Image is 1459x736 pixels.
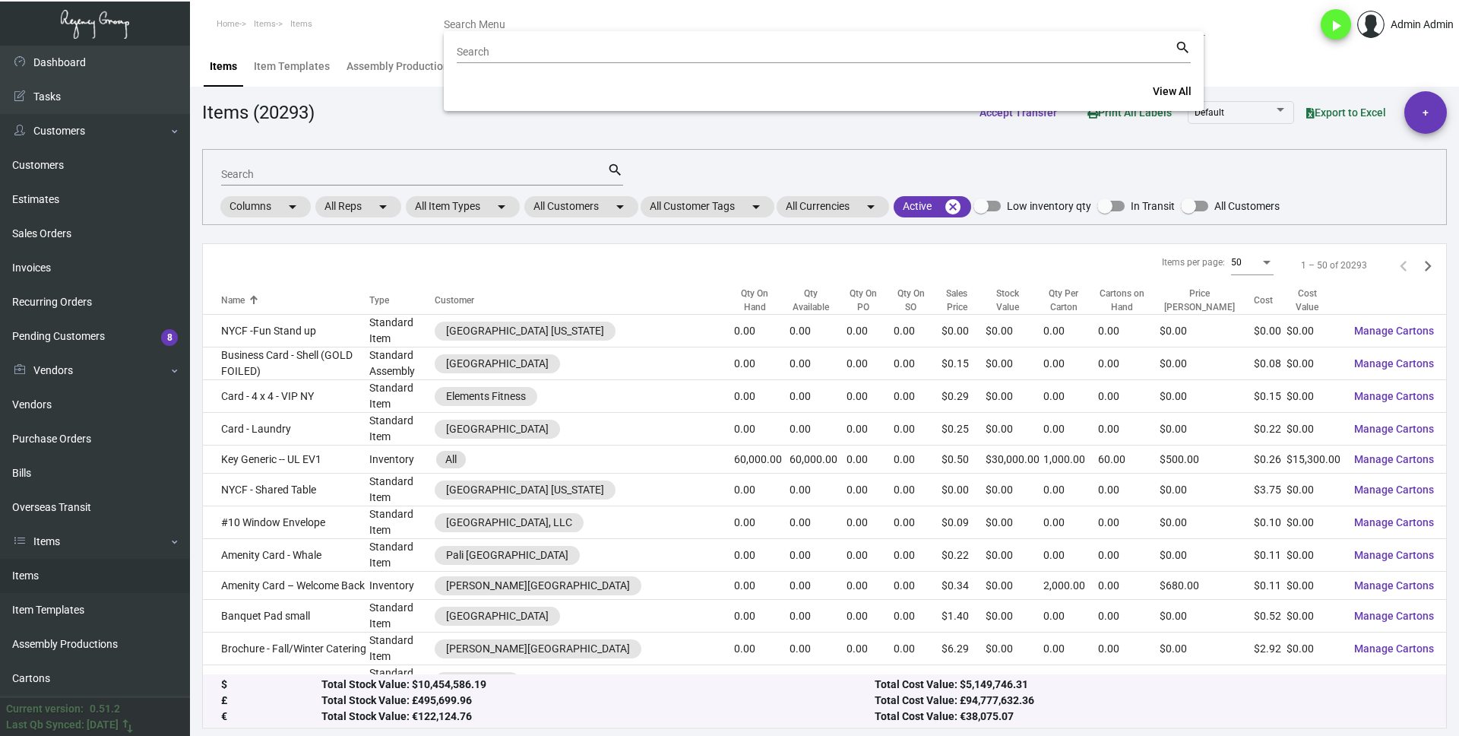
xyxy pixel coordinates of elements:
span: View All [1153,85,1192,97]
div: Current version: [6,701,84,717]
div: Last Qb Synced: [DATE] [6,717,119,733]
div: 0.51.2 [90,701,120,717]
mat-icon: search [1175,39,1191,57]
